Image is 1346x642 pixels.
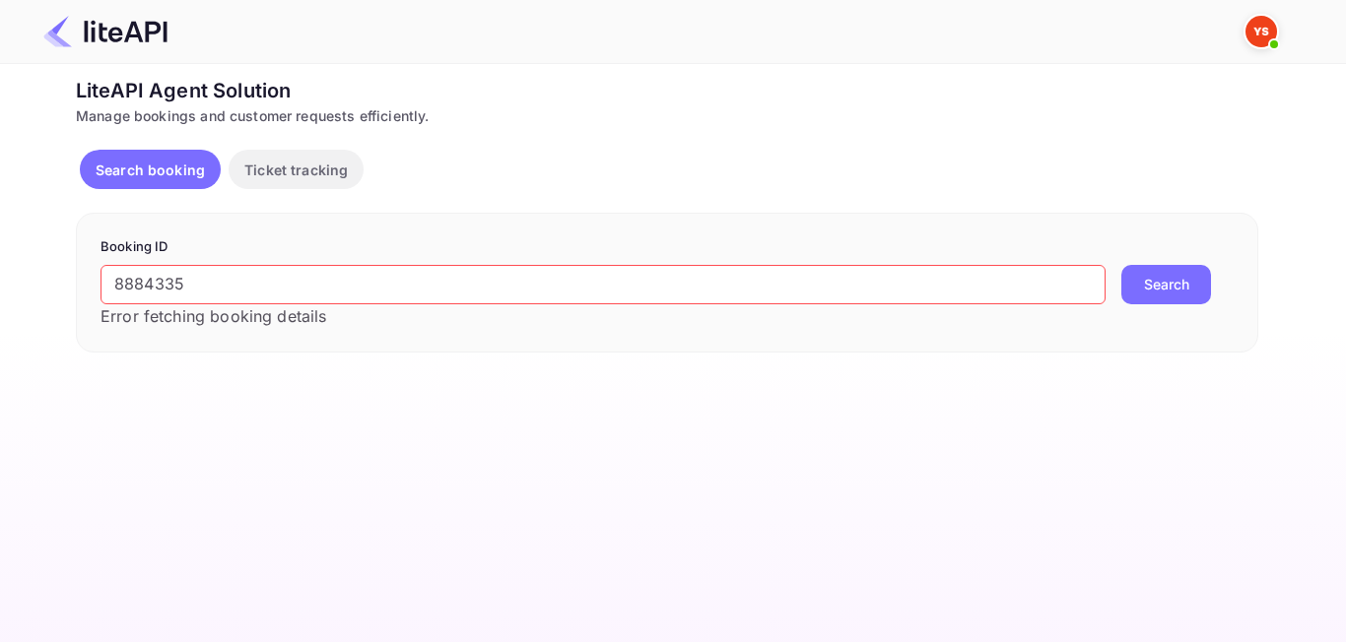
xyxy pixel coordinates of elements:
input: Enter Booking ID (e.g., 63782194) [101,265,1106,304]
p: Search booking [96,160,205,180]
p: Booking ID [101,237,1234,257]
button: Search [1121,265,1211,304]
div: LiteAPI Agent Solution [76,76,1258,105]
img: LiteAPI Logo [43,16,168,47]
p: Ticket tracking [244,160,348,180]
div: Manage bookings and customer requests efficiently. [76,105,1258,126]
img: Yandex Support [1245,16,1277,47]
p: Error fetching booking details [101,304,1106,328]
